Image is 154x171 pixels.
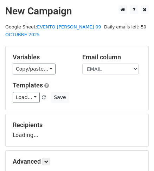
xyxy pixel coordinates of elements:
h2: New Campaign [5,5,149,17]
div: Loading... [13,121,141,139]
h5: Email column [82,53,141,61]
small: Google Sheet: [5,24,101,38]
h5: Advanced [13,158,141,165]
button: Save [51,92,69,103]
iframe: Chat Widget [119,137,154,171]
a: Daily emails left: 50 [102,24,149,29]
a: Copy/paste... [13,64,56,74]
a: EVENTO [PERSON_NAME] 09 OCTUBRE 2025 [5,24,101,38]
h5: Variables [13,53,72,61]
a: Templates [13,81,43,89]
a: Load... [13,92,40,103]
h5: Recipients [13,121,141,129]
span: Daily emails left: 50 [102,23,149,31]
